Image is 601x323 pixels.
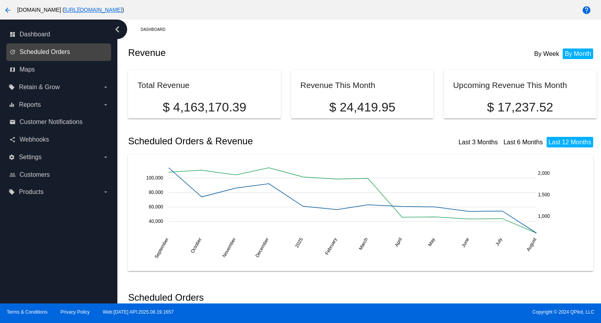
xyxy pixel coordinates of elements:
text: 60,000 [149,204,164,210]
text: 2,000 [538,170,550,176]
text: March [358,237,369,251]
span: Dashboard [20,31,50,38]
h2: Scheduled Orders [128,292,362,303]
text: 80,000 [149,190,164,195]
i: arrow_drop_down [103,102,109,108]
text: August [525,237,538,252]
p: $ 24,419.95 [300,100,425,115]
i: arrow_drop_down [103,154,109,160]
a: Terms & Conditions [7,309,47,315]
a: share Webhooks [9,133,109,146]
span: Customers [20,171,50,178]
a: Privacy Policy [61,309,90,315]
text: 2025 [294,237,304,248]
a: Dashboard [140,23,172,36]
span: Settings [19,154,41,161]
i: map [9,66,16,73]
mat-icon: arrow_back [3,5,13,15]
a: Last 12 Months [549,139,591,145]
i: dashboard [9,31,16,38]
h2: Scheduled Orders & Revenue [128,136,362,147]
i: email [9,119,16,125]
i: update [9,49,16,55]
span: [DOMAIN_NAME] ( ) [17,7,124,13]
text: July [495,237,504,246]
i: people_outline [9,172,16,178]
text: May [427,237,436,247]
span: Maps [20,66,35,73]
span: Webhooks [20,136,49,143]
text: 100,000 [146,175,164,181]
li: By Month [563,48,593,59]
text: June [461,237,470,248]
h2: Revenue This Month [300,81,376,90]
li: By Week [532,48,561,59]
i: settings [9,154,15,160]
text: December [254,237,270,258]
text: 1,000 [538,214,550,219]
span: Products [19,188,43,196]
i: equalizer [9,102,15,108]
a: Web:[DATE] API:2025.08.19.1657 [103,309,174,315]
text: November [221,237,237,258]
text: 1,500 [538,192,550,197]
text: February [324,237,338,256]
p: $ 4,163,170.39 [137,100,271,115]
a: Last 6 Months [504,139,543,145]
a: update Scheduled Orders [9,46,109,58]
span: Reports [19,101,41,108]
span: Retain & Grow [19,84,59,91]
h2: Upcoming Revenue This Month [453,81,567,90]
text: September [154,237,170,259]
i: local_offer [9,84,15,90]
text: October [190,237,203,254]
h2: Revenue [128,47,362,58]
i: share [9,136,16,143]
a: email Customer Notifications [9,116,109,128]
a: dashboard Dashboard [9,28,109,41]
span: Copyright © 2024 QPilot, LLC [307,309,594,315]
text: 40,000 [149,219,164,224]
i: arrow_drop_down [103,84,109,90]
mat-icon: help [582,5,591,15]
text: April [394,237,403,248]
a: map Maps [9,63,109,76]
h2: Total Revenue [137,81,189,90]
i: arrow_drop_down [103,189,109,195]
span: Scheduled Orders [20,48,70,56]
i: local_offer [9,189,15,195]
p: $ 17,237.52 [453,100,587,115]
i: chevron_left [111,23,124,36]
a: people_outline Customers [9,169,109,181]
span: Customer Notifications [20,118,83,126]
a: Last 3 Months [459,139,498,145]
a: [URL][DOMAIN_NAME] [64,7,122,13]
